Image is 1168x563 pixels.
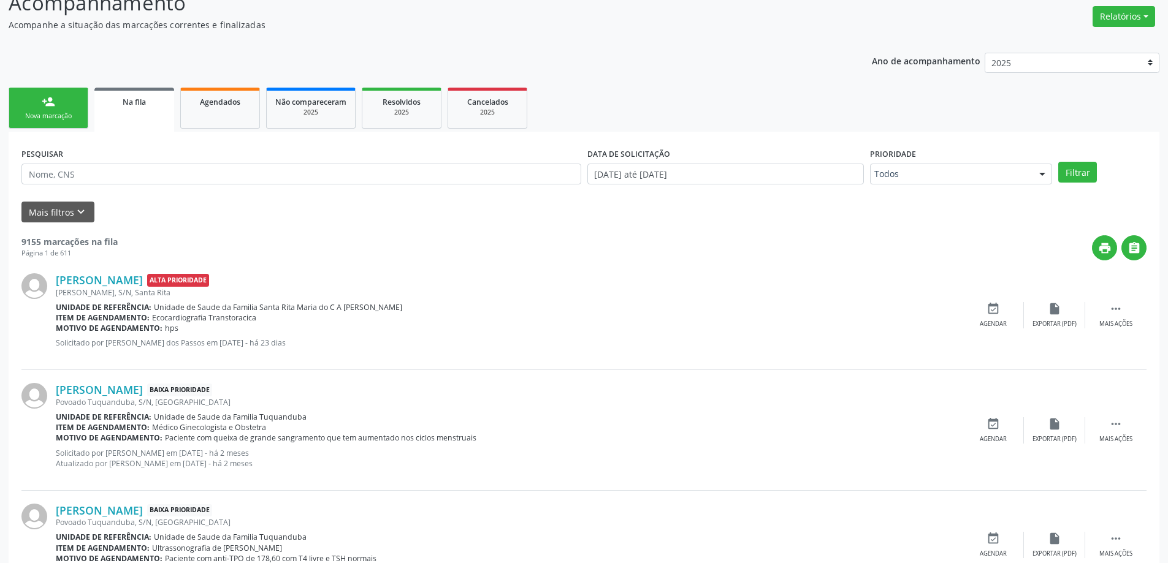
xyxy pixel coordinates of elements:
[371,108,432,117] div: 2025
[147,384,212,396] span: Baixa Prioridade
[587,145,670,164] label: DATA DE SOLICITAÇÃO
[1058,162,1097,183] button: Filtrar
[980,320,1007,328] div: Agendar
[56,312,150,323] b: Item de agendamento:
[1121,235,1147,260] button: 
[152,422,266,433] span: Médico Ginecologista e Obstetra
[1128,241,1141,255] i: 
[42,95,55,108] div: person_add
[56,302,151,312] b: Unidade de referência:
[1032,320,1077,328] div: Exportar (PDF)
[1092,235,1117,260] button: print
[1032,550,1077,558] div: Exportar (PDF)
[872,53,980,68] p: Ano de acompanhamento
[74,205,88,219] i: keyboard_arrow_down
[980,550,1007,558] div: Agendar
[467,97,508,107] span: Cancelados
[18,111,79,121] div: Nova marcação
[21,273,47,299] img: img
[874,168,1027,180] span: Todos
[987,532,1000,545] i: event_available
[275,108,346,117] div: 2025
[1098,241,1112,255] i: print
[56,543,150,553] b: Item de agendamento:
[383,97,421,107] span: Resolvidos
[1099,320,1132,328] div: Mais ações
[1048,532,1061,545] i: insert_drive_file
[1032,435,1077,444] div: Exportar (PDF)
[21,504,47,529] img: img
[1048,417,1061,431] i: insert_drive_file
[1109,302,1123,316] i: 
[56,448,963,469] p: Solicitado por [PERSON_NAME] em [DATE] - há 2 meses Atualizado por [PERSON_NAME] em [DATE] - há 2...
[9,18,814,31] p: Acompanhe a situação das marcações correntes e finalizadas
[56,323,162,333] b: Motivo de agendamento:
[56,504,143,517] a: [PERSON_NAME]
[56,422,150,433] b: Item de agendamento:
[1099,550,1132,558] div: Mais ações
[56,338,963,348] p: Solicitado por [PERSON_NAME] dos Passos em [DATE] - há 23 dias
[56,397,963,407] div: Povoado Tuquanduba, S/N, [GEOGRAPHIC_DATA]
[21,145,63,164] label: PESQUISAR
[457,108,518,117] div: 2025
[152,312,256,323] span: Ecocardiografia Transtoracica
[147,274,209,287] span: Alta Prioridade
[1093,6,1155,27] button: Relatórios
[154,412,307,422] span: Unidade de Saude da Familia Tuquanduba
[154,302,402,312] span: Unidade de Saude da Familia Santa Rita Maria do C A [PERSON_NAME]
[200,97,240,107] span: Agendados
[870,145,916,164] label: Prioridade
[21,248,118,259] div: Página 1 de 611
[21,164,581,184] input: Nome, CNS
[123,97,146,107] span: Na fila
[154,532,307,542] span: Unidade de Saude da Familia Tuquanduba
[275,97,346,107] span: Não compareceram
[56,412,151,422] b: Unidade de referência:
[56,273,143,287] a: [PERSON_NAME]
[165,323,178,333] span: hps
[1048,302,1061,316] i: insert_drive_file
[987,417,1000,431] i: event_available
[587,164,864,184] input: Selecione um intervalo
[56,532,151,542] b: Unidade de referência:
[165,433,476,443] span: Paciente com queixa de grande sangramento que tem aumentado nos ciclos menstruais
[987,302,1000,316] i: event_available
[21,202,94,223] button: Mais filtroskeyboard_arrow_down
[1109,417,1123,431] i: 
[56,433,162,443] b: Motivo de agendamento:
[21,383,47,409] img: img
[1099,435,1132,444] div: Mais ações
[1109,532,1123,545] i: 
[56,383,143,396] a: [PERSON_NAME]
[21,236,118,247] strong: 9155 marcações na fila
[56,287,963,298] div: [PERSON_NAME], S/N, Santa Rita
[56,517,963,527] div: Povoado Tuquanduba, S/N, [GEOGRAPHIC_DATA]
[147,504,212,517] span: Baixa Prioridade
[980,435,1007,444] div: Agendar
[152,543,282,553] span: Ultrassonografia de [PERSON_NAME]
